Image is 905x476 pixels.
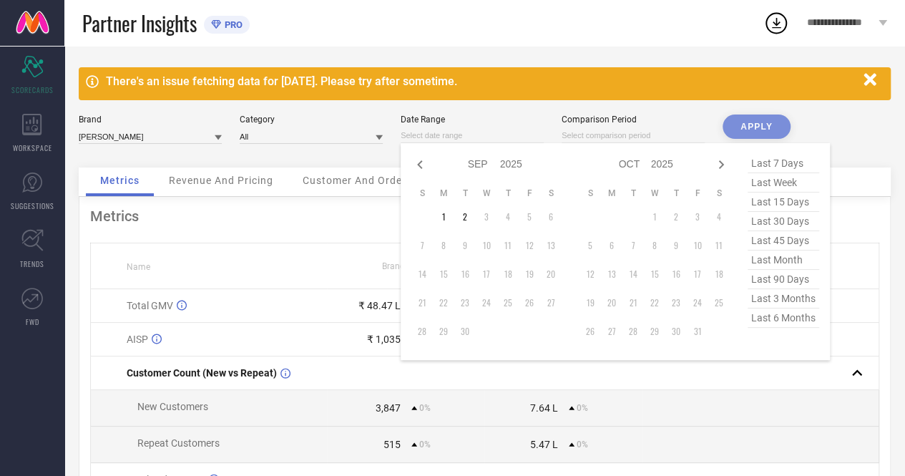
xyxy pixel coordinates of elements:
[579,235,601,256] td: Sun Oct 05 2025
[127,300,173,311] span: Total GMV
[579,188,601,199] th: Sunday
[748,309,819,328] span: last 6 months
[577,403,588,413] span: 0%
[622,292,644,314] td: Tue Oct 21 2025
[530,402,558,414] div: 7.64 L
[708,206,730,228] td: Sat Oct 04 2025
[433,321,454,342] td: Mon Sep 29 2025
[240,115,383,125] div: Category
[476,235,497,256] td: Wed Sep 10 2025
[127,262,150,272] span: Name
[11,200,54,211] span: SUGGESTIONS
[687,292,708,314] td: Fri Oct 24 2025
[748,251,819,270] span: last month
[137,401,208,412] span: New Customers
[540,292,562,314] td: Sat Sep 27 2025
[497,206,519,228] td: Thu Sep 04 2025
[540,206,562,228] td: Sat Sep 06 2025
[708,292,730,314] td: Sat Oct 25 2025
[519,188,540,199] th: Friday
[665,321,687,342] td: Thu Oct 30 2025
[497,235,519,256] td: Thu Sep 11 2025
[411,321,433,342] td: Sun Sep 28 2025
[579,263,601,285] td: Sun Oct 12 2025
[665,235,687,256] td: Thu Oct 09 2025
[454,206,476,228] td: Tue Sep 02 2025
[708,188,730,199] th: Saturday
[644,263,665,285] td: Wed Oct 15 2025
[665,206,687,228] td: Thu Oct 02 2025
[411,263,433,285] td: Sun Sep 14 2025
[577,439,588,450] span: 0%
[26,316,39,327] span: FWD
[497,263,519,285] td: Thu Sep 18 2025
[127,367,277,379] span: Customer Count (New vs Repeat)
[665,292,687,314] td: Thu Oct 23 2025
[411,235,433,256] td: Sun Sep 07 2025
[763,10,789,36] div: Open download list
[419,439,431,450] span: 0%
[433,188,454,199] th: Monday
[708,235,730,256] td: Sat Oct 11 2025
[601,235,622,256] td: Mon Oct 06 2025
[358,300,401,311] div: ₹ 48.47 L
[644,188,665,199] th: Wednesday
[540,188,562,199] th: Saturday
[13,142,52,153] span: WORKSPACE
[579,321,601,342] td: Sun Oct 26 2025
[601,263,622,285] td: Mon Oct 13 2025
[748,193,819,212] span: last 15 days
[687,263,708,285] td: Fri Oct 17 2025
[530,439,558,450] div: 5.47 L
[665,188,687,199] th: Thursday
[644,292,665,314] td: Wed Oct 22 2025
[82,9,197,38] span: Partner Insights
[748,270,819,289] span: last 90 days
[562,128,705,143] input: Select comparison period
[411,292,433,314] td: Sun Sep 21 2025
[540,263,562,285] td: Sat Sep 20 2025
[20,258,44,269] span: TRENDS
[476,292,497,314] td: Wed Sep 24 2025
[497,188,519,199] th: Thursday
[433,206,454,228] td: Mon Sep 01 2025
[748,173,819,193] span: last week
[497,292,519,314] td: Thu Sep 25 2025
[454,235,476,256] td: Tue Sep 09 2025
[622,321,644,342] td: Tue Oct 28 2025
[411,156,429,173] div: Previous month
[401,128,544,143] input: Select date range
[376,402,401,414] div: 3,847
[169,175,273,186] span: Revenue And Pricing
[622,188,644,199] th: Tuesday
[540,235,562,256] td: Sat Sep 13 2025
[90,208,879,225] div: Metrics
[622,235,644,256] td: Tue Oct 07 2025
[601,292,622,314] td: Mon Oct 20 2025
[644,235,665,256] td: Wed Oct 08 2025
[601,321,622,342] td: Mon Oct 27 2025
[562,115,705,125] div: Comparison Period
[401,115,544,125] div: Date Range
[476,188,497,199] th: Wednesday
[221,19,243,30] span: PRO
[687,188,708,199] th: Friday
[748,289,819,309] span: last 3 months
[303,175,412,186] span: Customer And Orders
[454,188,476,199] th: Tuesday
[127,334,148,345] span: AISP
[519,235,540,256] td: Fri Sep 12 2025
[665,263,687,285] td: Thu Oct 16 2025
[137,437,220,449] span: Repeat Customers
[454,321,476,342] td: Tue Sep 30 2025
[433,263,454,285] td: Mon Sep 15 2025
[433,235,454,256] td: Mon Sep 08 2025
[383,439,401,450] div: 515
[748,231,819,251] span: last 45 days
[433,292,454,314] td: Mon Sep 22 2025
[748,154,819,173] span: last 7 days
[708,263,730,285] td: Sat Oct 18 2025
[519,206,540,228] td: Fri Sep 05 2025
[748,212,819,231] span: last 30 days
[687,235,708,256] td: Fri Oct 10 2025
